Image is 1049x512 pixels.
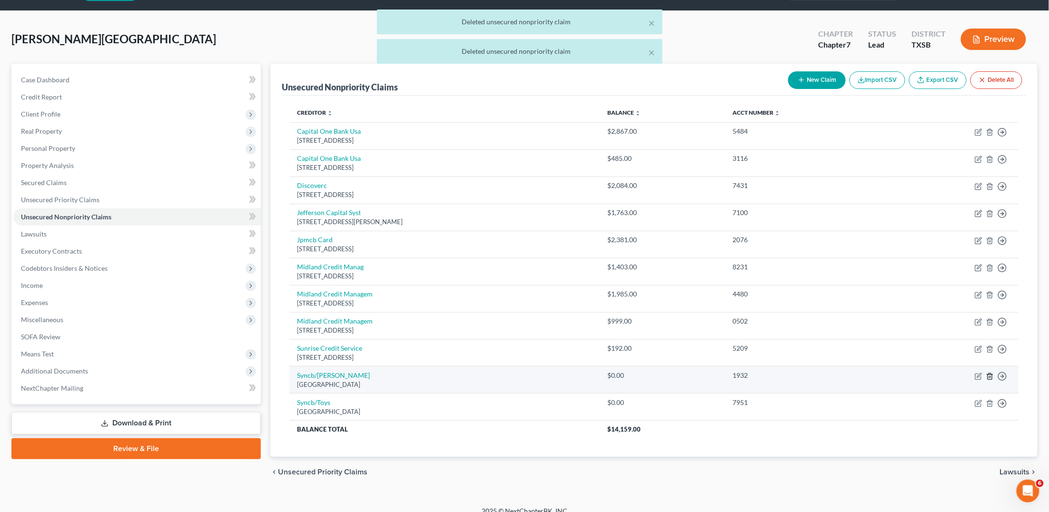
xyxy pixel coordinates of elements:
a: NextChapter Mailing [13,380,261,397]
div: [STREET_ADDRESS][PERSON_NAME] [297,217,593,226]
div: $2,381.00 [608,235,717,245]
div: 0502 [732,316,879,326]
span: 6 [1036,480,1044,487]
span: Unsecured Priority Claims [278,468,367,476]
div: [GEOGRAPHIC_DATA] [297,407,593,416]
a: Case Dashboard [13,71,261,89]
a: Credit Report [13,89,261,106]
a: Unsecured Nonpriority Claims [13,208,261,226]
span: Income [21,281,43,289]
span: Codebtors Insiders & Notices [21,264,108,272]
a: Executory Contracts [13,243,261,260]
button: Lawsuits chevron_right [1000,468,1038,476]
a: Unsecured Priority Claims [13,191,261,208]
span: Client Profile [21,110,60,118]
a: SOFA Review [13,328,261,345]
span: Personal Property [21,144,75,152]
button: Import CSV [850,71,905,89]
span: Means Test [21,350,54,358]
span: Lawsuits [1000,468,1030,476]
a: Property Analysis [13,157,261,174]
span: Additional Documents [21,367,88,375]
span: Real Property [21,127,62,135]
a: Midland Credit Managem [297,317,373,325]
button: New Claim [788,71,846,89]
div: 1932 [732,371,879,380]
a: Jpmcb Card [297,236,333,244]
div: [STREET_ADDRESS] [297,299,593,308]
a: Syncb/[PERSON_NAME] [297,371,370,379]
span: Unsecured Nonpriority Claims [21,213,111,221]
div: 2076 [732,235,879,245]
span: Property Analysis [21,161,74,169]
span: Lawsuits [21,230,47,238]
i: chevron_left [270,468,278,476]
div: 7951 [732,398,879,407]
th: Balance Total [289,421,600,438]
div: $1,985.00 [608,289,717,299]
span: Miscellaneous [21,315,63,324]
span: SOFA Review [21,333,60,341]
div: 4480 [732,289,879,299]
button: chevron_left Unsecured Priority Claims [270,468,367,476]
div: Unsecured Nonpriority Claims [282,81,398,93]
a: Creditor unfold_more [297,109,333,116]
a: Export CSV [909,71,967,89]
div: [STREET_ADDRESS] [297,326,593,335]
span: Expenses [21,298,48,306]
div: 3116 [732,154,879,163]
div: Deleted unsecured nonpriority claim [385,17,655,27]
a: Secured Claims [13,174,261,191]
div: $0.00 [608,371,717,380]
div: $2,867.00 [608,127,717,136]
i: unfold_more [327,110,333,116]
a: Midland Credit Managem [297,290,373,298]
div: 7431 [732,181,879,190]
div: [STREET_ADDRESS] [297,272,593,281]
div: Deleted unsecured nonpriority claim [385,47,655,56]
span: NextChapter Mailing [21,384,83,392]
iframe: Intercom live chat [1017,480,1039,502]
div: [GEOGRAPHIC_DATA] [297,380,593,389]
a: Jefferson Capital Syst [297,208,361,217]
a: Acct Number unfold_more [732,109,780,116]
div: 5209 [732,344,879,353]
div: [STREET_ADDRESS] [297,245,593,254]
span: Executory Contracts [21,247,82,255]
span: Secured Claims [21,178,67,187]
a: Download & Print [11,412,261,434]
a: Sunrise Credit Service [297,344,362,352]
div: 8231 [732,262,879,272]
div: [STREET_ADDRESS] [297,136,593,145]
i: chevron_right [1030,468,1038,476]
div: $999.00 [608,316,717,326]
div: $2,084.00 [608,181,717,190]
a: Review & File [11,438,261,459]
button: × [648,17,655,29]
button: Delete All [970,71,1022,89]
button: × [648,47,655,58]
div: 7100 [732,208,879,217]
div: $192.00 [608,344,717,353]
a: Capital One Bank Usa [297,154,361,162]
span: $14,159.00 [608,425,641,433]
span: Credit Report [21,93,62,101]
div: $0.00 [608,398,717,407]
div: [STREET_ADDRESS] [297,353,593,362]
a: Lawsuits [13,226,261,243]
a: Midland Credit Manag [297,263,364,271]
div: 5484 [732,127,879,136]
i: unfold_more [774,110,780,116]
div: $1,763.00 [608,208,717,217]
a: Syncb/Toys [297,398,330,406]
a: Discoverc [297,181,327,189]
span: Unsecured Priority Claims [21,196,99,204]
div: [STREET_ADDRESS] [297,163,593,172]
a: Balance unfold_more [608,109,641,116]
div: $1,403.00 [608,262,717,272]
div: $485.00 [608,154,717,163]
a: Capital One Bank Usa [297,127,361,135]
i: unfold_more [635,110,641,116]
span: Case Dashboard [21,76,69,84]
div: [STREET_ADDRESS] [297,190,593,199]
